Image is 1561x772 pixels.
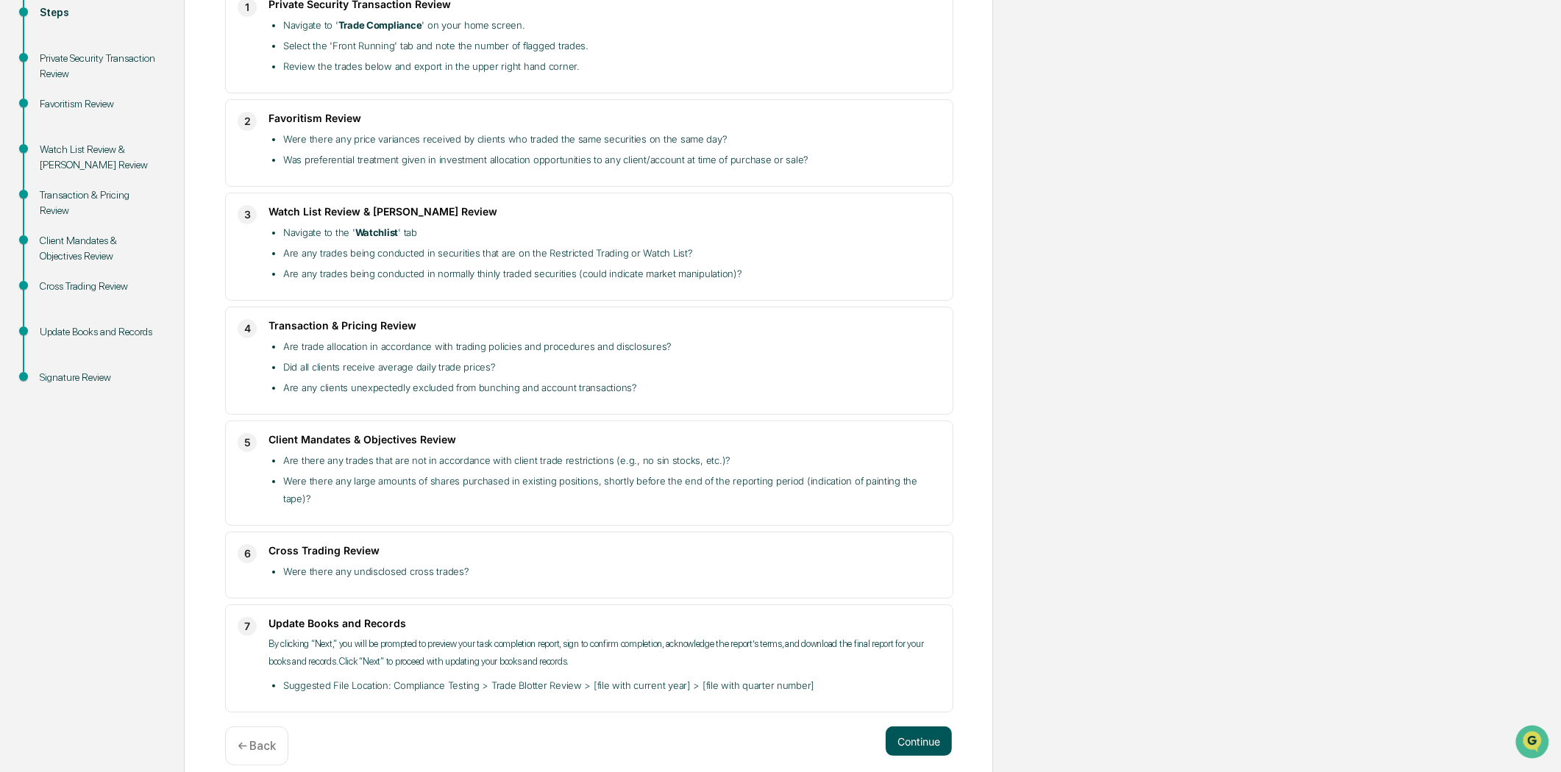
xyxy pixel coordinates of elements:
span: 5 [244,434,251,451]
div: Client Mandates & Objectives Review [40,233,160,264]
li: Was preferential treatment given in investment allocation opportunities to any client/account at ... [283,151,941,168]
div: Watch List Review & [PERSON_NAME] Review [40,142,160,173]
h3: Favoritism Review [269,112,941,124]
span: 6 [244,545,251,562]
a: Powered byPylon [104,249,178,260]
li: Did all clients receive average daily trade prices? [283,358,941,376]
span: 7 [244,618,250,635]
h3: Client Mandates & Objectives Review [269,433,941,446]
h3: Cross Trading Review [269,544,941,557]
li: Were there any large amounts of shares purchased in existing positions, shortly before the end of... [283,472,941,507]
h3: Update Books and Records [269,617,941,629]
li: Are any clients unexpectedly excluded from bunching and account transactions? [283,379,941,396]
a: 🔎Data Lookup [9,207,99,234]
span: Pylon [146,249,178,260]
span: Data Lookup [29,213,93,228]
h3: Watch List Review & [PERSON_NAME] Review [269,205,941,218]
li: Navigate to the ' ' tab [283,224,941,241]
div: 🔎 [15,215,26,226]
strong: Watchlist [355,226,399,238]
div: Signature Review [40,370,160,385]
p: By clicking “Next,” you will be prompted to preview your task completion report, sign to confirm ... [269,635,941,671]
a: 🖐️Preclearance [9,179,101,206]
span: 4 [244,320,251,337]
strong: Trade Compliance [338,19,422,31]
li: Are there any trades that are not in accordance with client trade restrictions (e.g., no sin stoc... [283,451,941,469]
div: Favoritism Review [40,96,160,112]
li: Review the trades below and export in the upper right hand corner. [283,57,941,75]
iframe: Open customer support [1514,723,1554,763]
li: Navigate to ' ' on your home screen. [283,16,941,34]
li: Were there any price variances received by clients who traded the same securities on the same day? [283,130,941,148]
img: 1746055101610-c473b297-6a78-478c-a979-82029cc54cd1 [15,112,41,139]
div: 🖐️ [15,187,26,199]
span: Preclearance [29,185,95,200]
h3: Transaction & Pricing Review [269,319,941,332]
div: 🗄️ [107,187,118,199]
li: Are any trades being conducted in normally thinly traded securities (could indicate market manipu... [283,265,941,282]
div: Transaction & Pricing Review [40,187,160,218]
div: Private Security Transaction Review [40,51,160,82]
button: Start new chat [250,117,268,135]
div: We're available if you need us! [50,127,186,139]
li: Are trade allocation in accordance with trading policies and procedures and disclosures? [283,337,941,355]
span: Attestations [121,185,182,200]
div: Start new chat [50,112,241,127]
li: Select the 'Front Running' tab and note the number of flagged trades. [283,37,941,54]
div: Cross Trading Review [40,279,160,294]
li: Were there any undisclosed cross trades? [283,562,941,580]
p: ← Back [238,739,276,753]
li: Are any trades being conducted in securities that are on the Restricted Trading or Watch List? [283,244,941,262]
a: 🗄️Attestations [101,179,188,206]
span: 3 [244,206,251,224]
div: Update Books and Records [40,324,160,340]
p: How can we help? [15,31,268,54]
li: Suggested File Location: Compliance Testing > Trade Blotter Review > [file with current year] > [... [283,676,941,694]
span: 2 [244,112,251,130]
div: Steps [40,5,160,21]
button: Continue [886,726,952,756]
